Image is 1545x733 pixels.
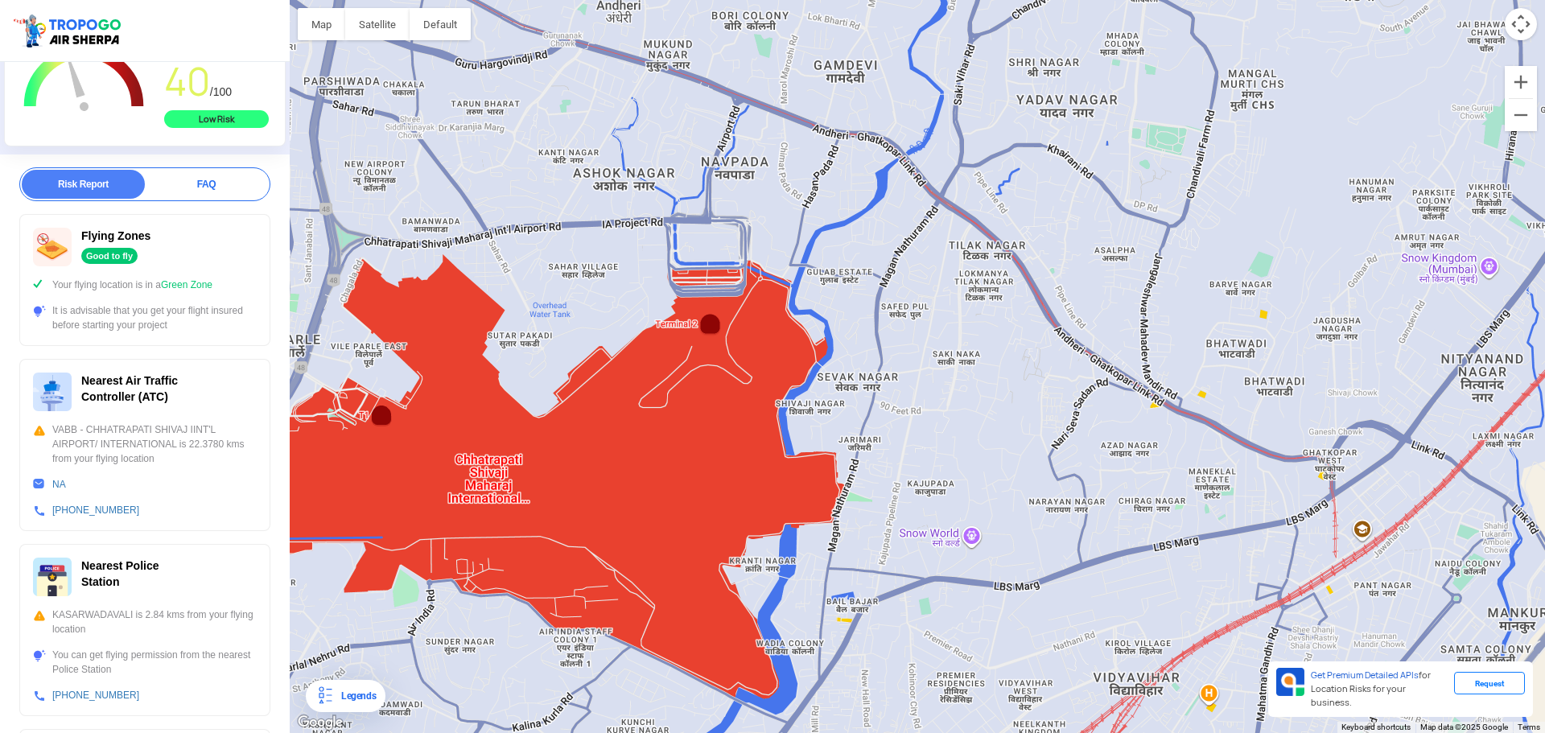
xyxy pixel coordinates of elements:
div: KASARWADAVALI is 2.84 kms from your flying location [33,607,257,636]
span: Green Zone [161,279,212,290]
img: Google [294,712,347,733]
img: ic_nofly.svg [33,228,72,266]
button: Show street map [298,8,345,40]
div: It is advisable that you get your flight insured before starting your project [33,303,257,332]
a: [PHONE_NUMBER] [52,504,139,516]
button: Keyboard shortcuts [1341,722,1411,733]
button: Show satellite imagery [345,8,410,40]
span: Nearest Police Station [81,559,159,588]
div: for Location Risks for your business. [1304,668,1454,710]
div: You can get flying permission from the nearest Police Station [33,648,257,677]
a: [PHONE_NUMBER] [52,690,139,701]
span: Get Premium Detailed APIs [1311,669,1419,681]
div: Risk Report [22,170,145,199]
a: Open this area in Google Maps (opens a new window) [294,712,347,733]
div: VABB - CHHATRAPATI SHIVAJ IINT'L AIRPORT/ INTERNATIONAL is 22.3780 kms from your flying location [33,422,257,466]
a: NA [52,479,66,490]
button: Zoom in [1505,66,1537,98]
img: ic_tgdronemaps.svg [12,12,126,49]
img: Premium APIs [1276,668,1304,696]
div: Good to fly [81,248,138,264]
span: Map data ©2025 Google [1420,723,1508,731]
img: ic_police_station.svg [33,558,72,596]
div: Legends [335,686,376,706]
button: Map camera controls [1505,8,1537,40]
span: Flying Zones [81,229,150,242]
img: ic_atc.svg [33,373,72,411]
a: Terms [1518,723,1540,731]
div: FAQ [145,170,268,199]
div: Your flying location is in a [33,278,257,292]
div: Low Risk [164,110,269,128]
button: Zoom out [1505,99,1537,131]
span: /100 [210,85,232,98]
g: Chart [17,29,151,130]
span: 40 [164,56,210,107]
img: Legends [315,686,335,706]
span: Nearest Air Traffic Controller (ATC) [81,374,178,403]
div: Request [1454,672,1525,694]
